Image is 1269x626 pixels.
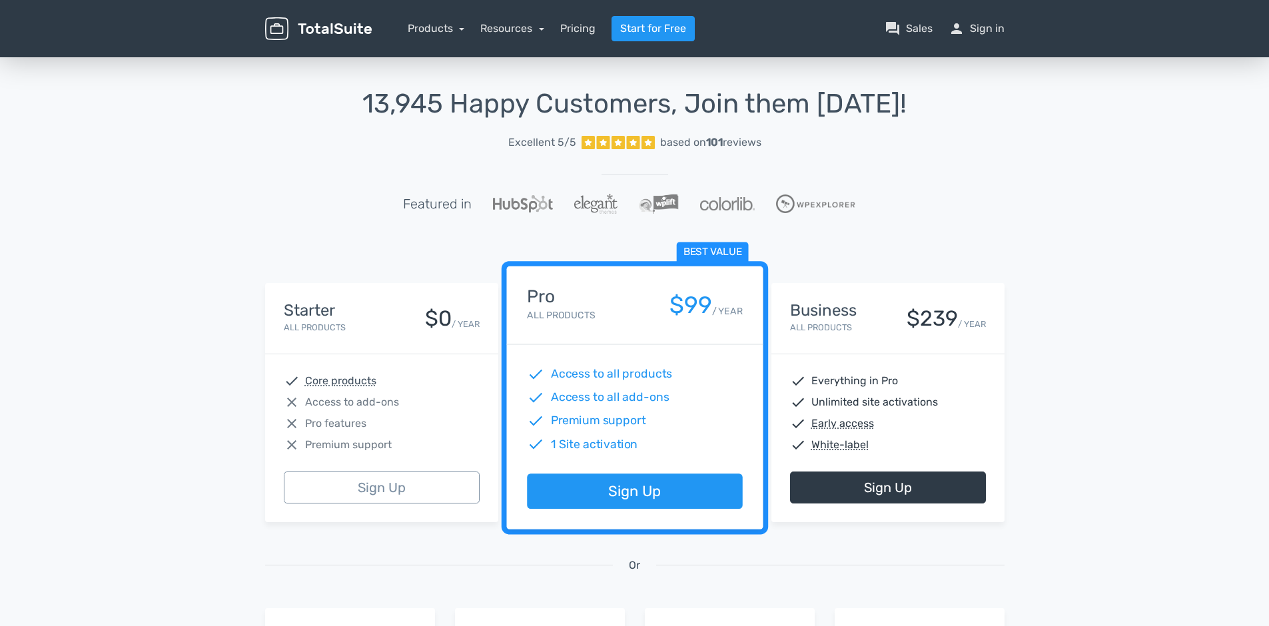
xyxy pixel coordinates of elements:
small: All Products [790,322,852,332]
h4: Business [790,302,857,319]
div: $99 [669,292,711,318]
abbr: Early access [811,416,874,432]
a: Pricing [560,21,596,37]
span: close [284,416,300,432]
span: Premium support [305,437,392,453]
span: check [527,412,544,430]
span: check [527,389,544,406]
small: / YEAR [958,318,986,330]
a: Sign Up [284,471,480,503]
span: person [949,21,965,37]
a: Resources [480,22,544,35]
a: personSign in [949,21,1005,37]
h5: Featured in [403,196,472,211]
img: Colorlib [700,197,755,210]
span: check [790,394,806,410]
h4: Pro [527,287,595,306]
img: TotalSuite for WordPress [265,17,372,41]
img: WPLift [639,194,678,214]
h4: Starter [284,302,346,319]
a: Sign Up [527,474,742,509]
img: Hubspot [493,195,553,212]
span: Best value [676,242,748,263]
span: Everything in Pro [811,373,898,389]
div: $0 [425,307,452,330]
span: question_answer [885,21,901,37]
span: Unlimited site activations [811,394,938,410]
span: check [527,366,544,383]
span: Pro features [305,416,366,432]
span: Or [629,557,640,573]
span: Access to add-ons [305,394,399,410]
strong: 101 [706,136,723,149]
a: question_answerSales [885,21,933,37]
abbr: White-label [811,437,869,453]
img: ElegantThemes [574,194,618,214]
span: Access to all products [550,366,672,383]
div: $239 [907,307,958,330]
abbr: Core products [305,373,376,389]
h1: 13,945 Happy Customers, Join them [DATE]! [265,89,1005,119]
span: check [527,436,544,453]
small: / YEAR [452,318,480,330]
span: 1 Site activation [550,436,637,453]
span: check [790,437,806,453]
a: Start for Free [612,16,695,41]
span: check [790,373,806,389]
span: Excellent 5/5 [508,135,576,151]
span: Access to all add-ons [550,389,669,406]
span: check [790,416,806,432]
span: check [284,373,300,389]
img: WPExplorer [776,194,855,213]
small: / YEAR [711,304,742,318]
div: based on reviews [660,135,761,151]
a: Excellent 5/5 based on101reviews [265,129,1005,156]
span: Premium support [550,412,645,430]
a: Products [408,22,465,35]
a: Sign Up [790,471,986,503]
span: close [284,437,300,453]
small: All Products [284,322,346,332]
span: close [284,394,300,410]
small: All Products [527,310,595,321]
